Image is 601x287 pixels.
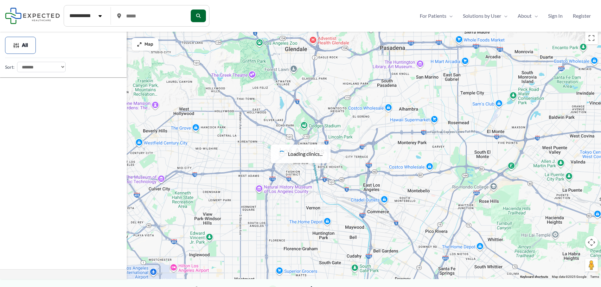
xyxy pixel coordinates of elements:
span: Menu Toggle [501,11,508,21]
span: Map data ©2025 Google [552,275,586,278]
button: All [5,37,36,54]
a: Register [568,11,596,21]
span: Menu Toggle [532,11,538,21]
a: Sign In [543,11,568,21]
a: Solutions by UserMenu Toggle [458,11,513,21]
button: Toggle fullscreen view [585,32,598,44]
a: Terms (opens in new tab) [590,275,599,278]
span: Solutions by User [463,11,501,21]
img: Filter [13,42,19,48]
a: AboutMenu Toggle [513,11,543,21]
button: Drag Pegman onto the map to open Street View [585,259,598,271]
button: Map [132,38,158,51]
img: Maximize [137,42,142,47]
span: All [22,43,28,48]
button: Map camera controls [585,236,598,249]
span: About [518,11,532,21]
span: Loading clinics... [288,149,323,159]
span: Sign In [548,11,563,21]
span: Menu Toggle [446,11,453,21]
img: Expected Healthcare Logo - side, dark font, small [5,8,60,24]
label: Sort: [5,63,15,71]
span: For Patients [420,11,446,21]
span: Map [144,42,153,47]
button: Keyboard shortcuts [520,275,548,279]
a: For PatientsMenu Toggle [415,11,458,21]
span: Register [573,11,591,21]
